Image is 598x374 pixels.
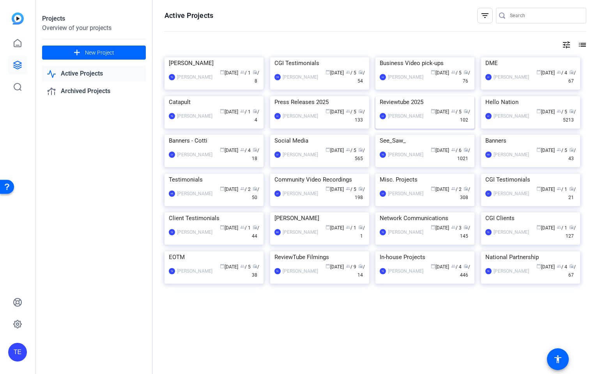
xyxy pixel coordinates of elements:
[169,96,259,108] div: Catapult
[169,229,175,235] div: TE
[240,70,251,76] span: / 1
[380,229,386,235] div: TE
[536,109,555,115] span: [DATE]
[536,264,541,268] span: calendar_today
[358,225,363,229] span: radio
[460,225,470,239] span: / 145
[485,251,576,263] div: National Partnership
[274,96,365,108] div: Press Releases 2025
[283,267,318,275] div: [PERSON_NAME]
[494,267,529,275] div: [PERSON_NAME]
[42,46,146,60] button: New Project
[577,40,586,49] mat-icon: list
[485,191,492,197] div: LV
[346,264,350,268] span: group
[380,212,470,224] div: Network Communications
[562,40,571,49] mat-icon: tune
[358,109,363,113] span: radio
[42,23,146,33] div: Overview of your projects
[326,109,330,113] span: calendar_today
[274,251,365,263] div: ReviewTube Filmings
[431,187,449,192] span: [DATE]
[464,70,468,74] span: radio
[464,186,468,191] span: radio
[274,113,281,119] div: LV
[557,70,561,74] span: group
[274,74,281,80] div: CM
[388,73,423,81] div: [PERSON_NAME]
[169,152,175,158] div: LV
[358,147,363,152] span: radio
[220,147,225,152] span: calendar_today
[568,187,576,200] span: / 21
[536,148,555,153] span: [DATE]
[274,191,281,197] div: LV
[431,225,449,231] span: [DATE]
[177,190,212,198] div: [PERSON_NAME]
[557,109,567,115] span: / 5
[252,187,259,200] span: / 50
[326,70,330,74] span: calendar_today
[485,113,492,119] div: LV
[169,251,259,263] div: EOTM
[42,14,146,23] div: Projects
[220,264,238,270] span: [DATE]
[220,70,238,76] span: [DATE]
[557,70,567,76] span: / 4
[569,264,574,268] span: radio
[358,225,365,239] span: / 1
[283,190,318,198] div: [PERSON_NAME]
[557,225,567,231] span: / 1
[464,264,468,268] span: radio
[460,109,470,123] span: / 102
[451,264,456,268] span: group
[326,225,330,229] span: calendar_today
[557,147,561,152] span: group
[240,187,251,192] span: / 2
[346,264,356,270] span: / 9
[388,190,423,198] div: [PERSON_NAME]
[177,73,212,81] div: [PERSON_NAME]
[451,186,456,191] span: group
[274,174,365,185] div: Community Video Recordings
[274,268,281,274] div: TE
[451,109,456,113] span: group
[485,174,576,185] div: CGI Testimonials
[252,225,259,239] span: / 44
[451,225,456,229] span: group
[326,147,330,152] span: calendar_today
[240,147,245,152] span: group
[283,112,318,120] div: [PERSON_NAME]
[240,225,245,229] span: group
[451,225,462,231] span: / 3
[485,135,576,146] div: Banners
[326,264,330,268] span: calendar_today
[485,96,576,108] div: Hello Nation
[326,225,344,231] span: [DATE]
[357,264,365,278] span: / 14
[355,109,365,123] span: / 133
[169,74,175,80] div: TE
[220,225,238,231] span: [DATE]
[463,70,470,84] span: / 76
[536,186,541,191] span: calendar_today
[240,148,251,153] span: / 4
[451,264,462,270] span: / 4
[220,70,225,74] span: calendar_today
[169,113,175,119] div: TE
[480,11,490,20] mat-icon: filter_list
[485,229,492,235] div: TE
[457,148,470,161] span: / 1021
[569,147,574,152] span: radio
[240,109,245,113] span: group
[451,70,456,74] span: group
[177,151,212,159] div: [PERSON_NAME]
[346,225,356,231] span: / 1
[494,151,529,159] div: [PERSON_NAME]
[431,70,435,74] span: calendar_today
[240,264,251,270] span: / 5
[346,148,356,153] span: / 5
[358,264,363,268] span: radio
[253,225,257,229] span: radio
[253,264,257,268] span: radio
